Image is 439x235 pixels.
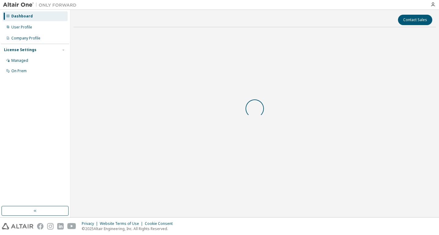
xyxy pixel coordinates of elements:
img: instagram.svg [47,223,54,229]
img: altair_logo.svg [2,223,33,229]
div: Company Profile [11,36,40,41]
div: License Settings [4,47,36,52]
button: Contact Sales [398,15,432,25]
div: Cookie Consent [145,221,176,226]
div: On Prem [11,69,27,73]
div: Privacy [82,221,100,226]
img: linkedin.svg [57,223,64,229]
img: youtube.svg [67,223,76,229]
img: facebook.svg [37,223,43,229]
p: © 2025 Altair Engineering, Inc. All Rights Reserved. [82,226,176,231]
div: Dashboard [11,14,33,19]
img: Altair One [3,2,80,8]
div: Managed [11,58,28,63]
div: Website Terms of Use [100,221,145,226]
div: User Profile [11,25,32,30]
